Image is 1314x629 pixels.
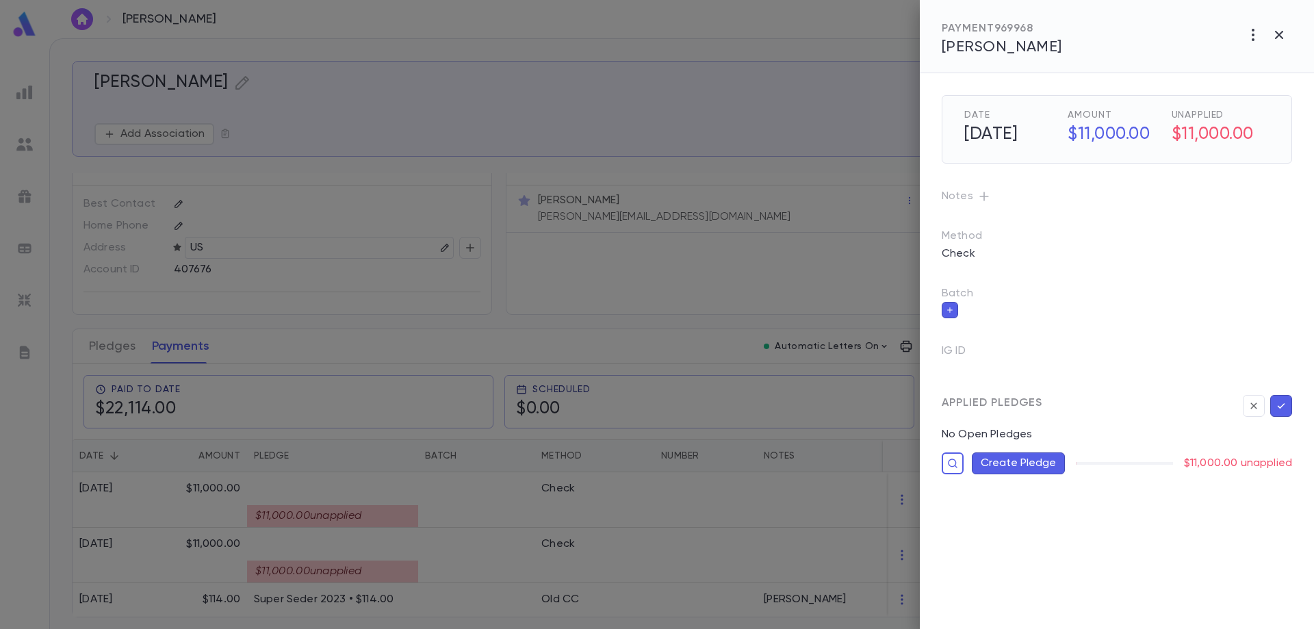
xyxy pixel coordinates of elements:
div: PAYMENT 969968 [942,22,1062,36]
div: No Open Pledges [931,417,1292,441]
p: IG ID [942,340,988,368]
span: Applied Pledges [942,396,1042,410]
h5: $11,000.00 [1059,120,1165,149]
p: Check [933,243,983,265]
p: Method [942,229,1010,243]
h5: $11,000.00 [1172,120,1270,149]
span: Amount [1068,110,1165,120]
span: Date [964,110,1062,120]
p: $11,000.00 unapplied [1184,457,1292,470]
p: Notes [942,185,1292,207]
button: Create Pledge [972,452,1065,474]
h5: [DATE] [956,120,1062,149]
span: Unapplied [1172,110,1270,120]
span: [PERSON_NAME] [942,40,1062,55]
p: Batch [942,287,1292,300]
